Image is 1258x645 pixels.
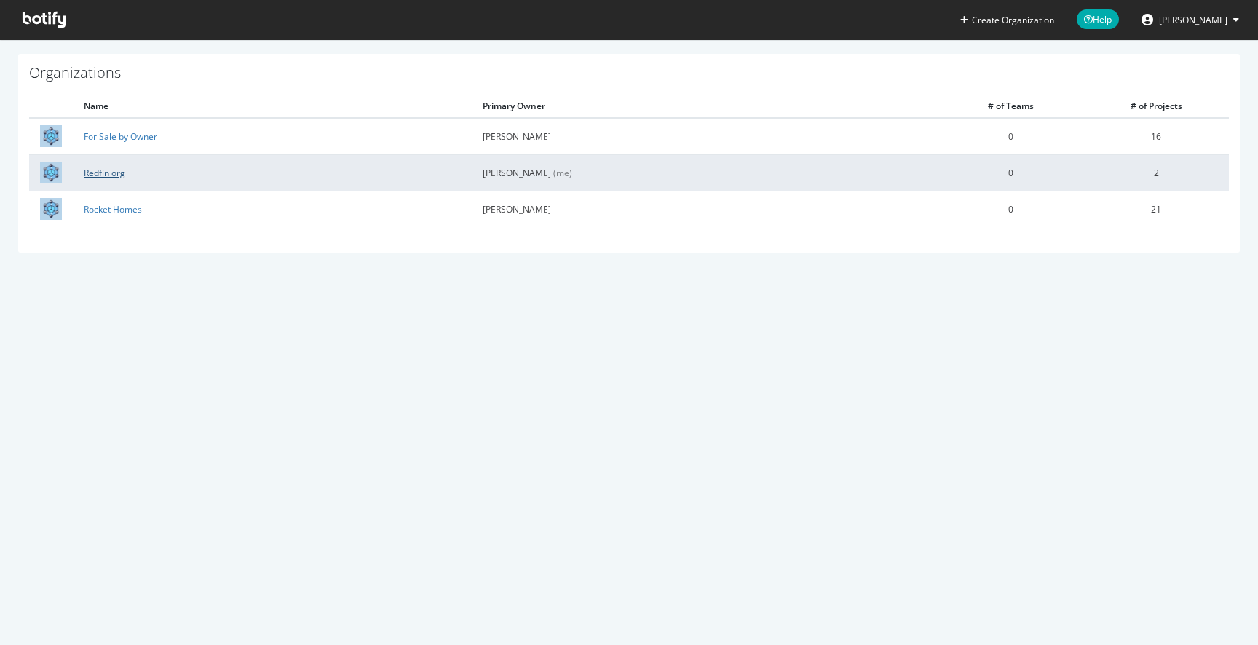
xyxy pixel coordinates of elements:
[1130,8,1251,31] button: [PERSON_NAME]
[40,162,62,183] img: Redfin org
[84,130,157,143] a: For Sale by Owner
[553,167,572,179] span: (me)
[472,95,938,118] th: Primary Owner
[1159,14,1227,26] span: David Minchala
[40,198,62,220] img: Rocket Homes
[40,125,62,147] img: For Sale by Owner
[472,118,938,154] td: [PERSON_NAME]
[1083,154,1229,191] td: 2
[1083,118,1229,154] td: 16
[1083,95,1229,118] th: # of Projects
[29,65,1229,87] h1: Organizations
[472,154,938,191] td: [PERSON_NAME]
[938,154,1083,191] td: 0
[84,203,142,215] a: Rocket Homes
[960,13,1055,27] button: Create Organization
[472,191,938,227] td: [PERSON_NAME]
[1077,9,1119,29] span: Help
[84,167,125,179] a: Redfin org
[938,95,1083,118] th: # of Teams
[938,191,1083,227] td: 0
[938,118,1083,154] td: 0
[1083,191,1229,227] td: 21
[73,95,472,118] th: Name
